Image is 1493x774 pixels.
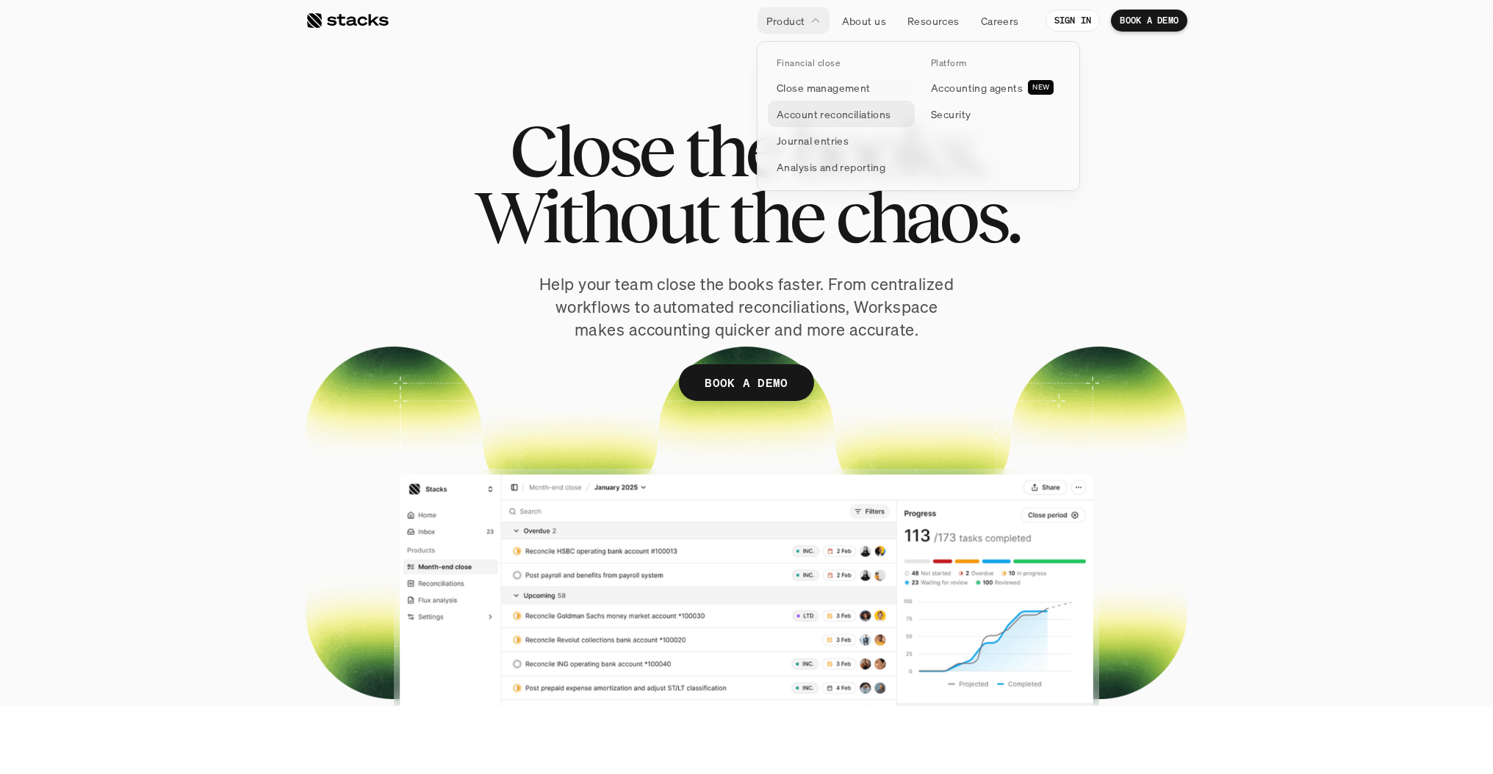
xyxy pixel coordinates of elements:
[777,58,840,68] p: Financial close
[768,101,915,127] a: Account reconciliations
[981,13,1019,29] p: Careers
[679,364,814,401] a: BOOK A DEMO
[729,184,823,250] span: the
[835,184,1019,250] span: chaos.
[833,7,895,34] a: About us
[777,133,849,148] p: Journal entries
[533,273,960,341] p: Help your team close the books faster. From centralized workflows to automated reconciliations, W...
[922,74,1069,101] a: Accounting agentsNEW
[922,101,1069,127] a: Security
[768,127,915,153] a: Journal entries
[777,106,891,122] p: Account reconciliations
[1032,83,1049,92] h2: NEW
[899,7,968,34] a: Resources
[907,13,960,29] p: Resources
[474,184,716,250] span: Without
[931,106,971,122] p: Security
[1046,10,1101,32] a: SIGN IN
[842,13,886,29] p: About us
[777,159,885,175] p: Analysis and reporting
[705,372,788,394] p: BOOK A DEMO
[685,117,779,184] span: the
[510,117,672,184] span: Close
[1111,10,1187,32] a: BOOK A DEMO
[931,80,1023,95] p: Accounting agents
[1054,15,1092,26] p: SIGN IN
[777,80,871,95] p: Close management
[931,58,967,68] p: Platform
[768,153,915,180] a: Analysis and reporting
[173,280,238,290] a: Privacy Policy
[972,7,1028,34] a: Careers
[768,74,915,101] a: Close management
[766,13,805,29] p: Product
[1120,15,1179,26] p: BOOK A DEMO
